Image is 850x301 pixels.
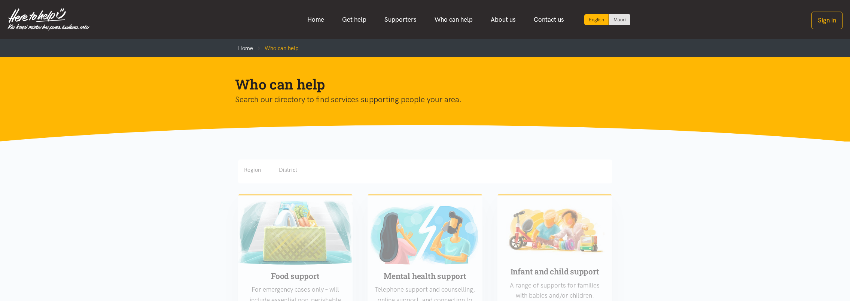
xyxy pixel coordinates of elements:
[584,14,609,25] div: Current language
[253,44,299,53] li: Who can help
[235,93,603,106] p: Search our directory to find services supporting people your area.
[811,12,843,29] button: Sign in
[244,165,261,174] div: Region
[482,12,525,28] a: About us
[235,75,603,93] h1: Who can help
[298,12,333,28] a: Home
[279,165,297,174] div: District
[525,12,573,28] a: Contact us
[584,14,631,25] div: Language toggle
[333,12,375,28] a: Get help
[238,45,253,52] a: Home
[375,12,426,28] a: Supporters
[7,8,89,31] img: Home
[426,12,482,28] a: Who can help
[609,14,630,25] a: Switch to Te Reo Māori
